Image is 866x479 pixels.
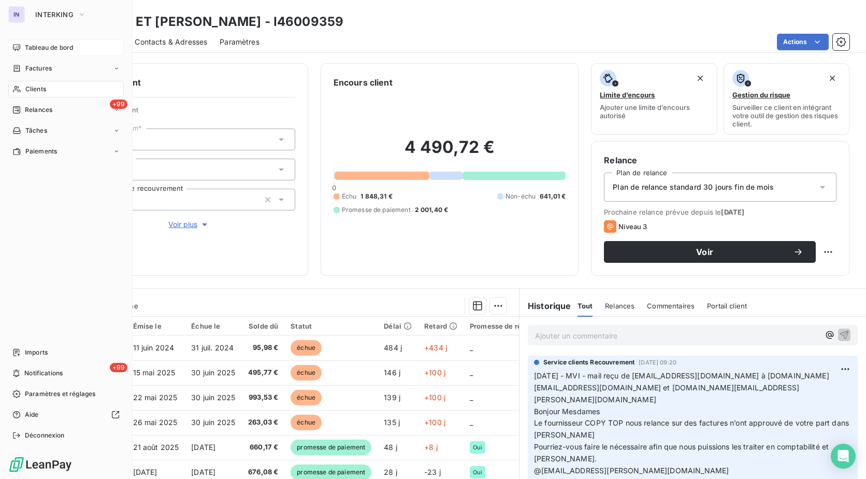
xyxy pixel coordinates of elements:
span: 1 848,31 € [360,192,393,201]
span: +99 [110,363,127,372]
span: Voir plus [168,219,210,230]
div: Délai [384,322,412,330]
span: 48 j [384,443,397,452]
span: [DATE] [191,468,215,476]
button: Voir plus [83,219,295,230]
span: 21 août 2025 [133,443,179,452]
span: +100 j [424,393,445,402]
span: échue [291,340,322,356]
button: Gestion du risqueSurveiller ce client en intégrant votre outil de gestion des risques client. [724,63,849,135]
span: Paramètres [220,37,259,47]
span: 495,77 € [248,368,278,378]
span: 28 j [384,468,397,476]
span: 11 juin 2024 [133,343,175,352]
span: Échu [342,192,357,201]
div: Retard [424,322,457,330]
span: 30 juin 2025 [191,393,235,402]
div: IN [8,6,25,23]
button: Actions [777,34,829,50]
button: Voir [604,241,816,263]
span: 30 juin 2025 [191,418,235,427]
span: INTERKING [35,10,74,19]
span: 31 juil. 2024 [191,343,234,352]
div: Émise le [133,322,179,330]
span: 146 j [384,368,400,377]
span: _ [470,368,473,377]
span: Tâches [25,126,47,135]
span: Pourriez-vous faire le nécessaire afin que nous puissions les traiter en comptabilité et [PERSON_... [534,442,831,463]
span: [DATE] [133,468,157,476]
a: Aide [8,406,124,423]
span: Relances [25,105,52,115]
span: 30 juin 2025 [191,368,235,377]
span: Notifications [24,369,63,378]
span: Factures [25,64,52,73]
span: Promesse de paiement [342,205,411,215]
span: Prochaine relance prévue depuis le [604,208,836,216]
span: Propriétés Client [83,106,295,120]
span: 0 [332,184,336,192]
span: _ [470,393,473,402]
span: Surveiller ce client en intégrant votre outil de gestion des risques client. [732,103,841,128]
span: Ajouter une limite d’encours autorisé [600,103,708,120]
span: [DATE] 09:20 [639,359,676,365]
span: _ [470,343,473,352]
span: échue [291,390,322,405]
span: Gestion du risque [732,91,790,99]
span: Oui [473,444,482,450]
span: +100 j [424,368,445,377]
h3: POTEL ET [PERSON_NAME] - I46009359 [91,12,343,31]
h6: Relance [604,154,836,166]
span: Paramètres et réglages [25,389,95,399]
span: [DATE] [191,443,215,452]
span: 484 j [384,343,402,352]
h2: 4 490,72 € [334,137,566,168]
h6: Informations client [63,76,295,89]
span: Tableau de bord [25,43,73,52]
span: +100 j [424,418,445,427]
span: Déconnexion [25,431,65,440]
span: Clients [25,84,46,94]
span: promesse de paiement [291,440,371,455]
span: 139 j [384,393,400,402]
span: 15 mai 2025 [133,368,176,377]
span: Commentaires [647,302,695,310]
span: Limite d’encours [600,91,655,99]
span: Niveau 3 [618,222,647,231]
span: Contacts & Adresses [135,37,207,47]
span: @[EMAIL_ADDRESS][PERSON_NAME][DOMAIN_NAME] [534,466,729,475]
span: 263,03 € [248,417,278,428]
span: 135 j [384,418,400,427]
h6: Historique [519,300,571,312]
span: +8 j [424,443,438,452]
span: Imports [25,348,48,357]
span: Relances [605,302,634,310]
span: échue [291,365,322,381]
div: Solde dû [248,322,278,330]
div: Statut [291,322,371,330]
span: Non-échu [506,192,536,201]
span: 2 001,40 € [415,205,449,215]
span: _ [470,418,473,427]
span: [DATE] [721,208,744,216]
span: Aide [25,410,39,419]
h6: Encours client [334,76,393,89]
span: -23 j [424,468,441,476]
button: Limite d’encoursAjouter une limite d’encours autorisé [591,63,717,135]
img: Logo LeanPay [8,456,73,473]
span: Portail client [707,302,747,310]
div: Promesse de règlement [470,322,550,330]
span: 660,17 € [248,442,278,453]
span: Tout [578,302,593,310]
div: Échue le [191,322,235,330]
span: Service clients Recouvrement [543,358,634,367]
span: [DATE] - MVI - mail reçu de [EMAIL_ADDRESS][DOMAIN_NAME] à [DOMAIN_NAME][EMAIL_ADDRESS][DOMAIN_NA... [534,371,829,416]
span: échue [291,415,322,430]
span: +99 [110,100,127,109]
span: 676,08 € [248,467,278,477]
span: Oui [473,469,482,475]
span: +434 j [424,343,447,352]
div: Open Intercom Messenger [831,444,856,469]
span: 993,53 € [248,392,278,403]
span: 22 mai 2025 [133,393,178,402]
